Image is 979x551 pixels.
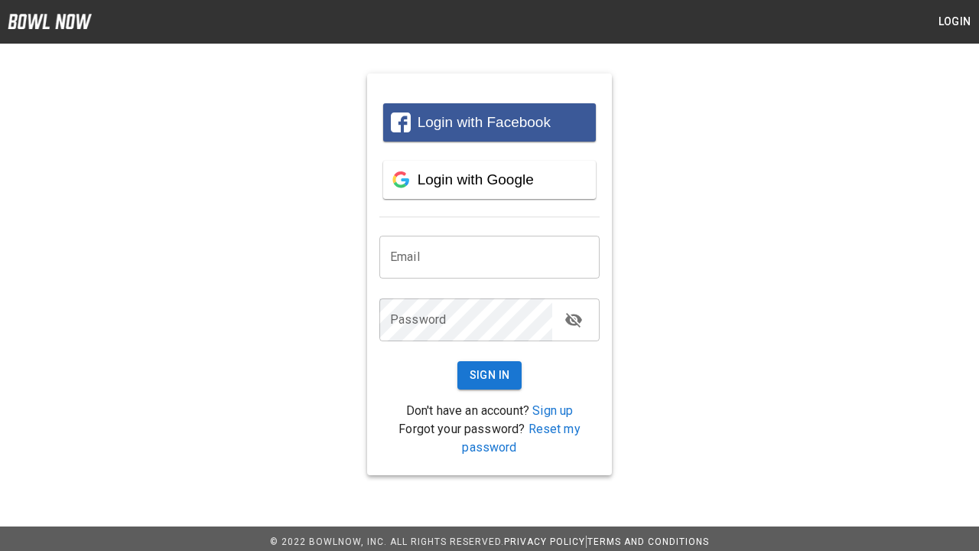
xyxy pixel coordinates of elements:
[270,536,504,547] span: © 2022 BowlNow, Inc. All Rights Reserved.
[383,161,596,199] button: Login with Google
[8,14,92,29] img: logo
[504,536,585,547] a: Privacy Policy
[457,361,522,390] button: Sign In
[379,402,600,420] p: Don't have an account?
[418,114,551,130] span: Login with Facebook
[558,305,589,335] button: toggle password visibility
[379,420,600,457] p: Forgot your password?
[532,403,573,418] a: Sign up
[462,422,580,455] a: Reset my password
[587,536,709,547] a: Terms and Conditions
[383,103,596,142] button: Login with Facebook
[930,8,979,36] button: Login
[418,171,534,187] span: Login with Google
